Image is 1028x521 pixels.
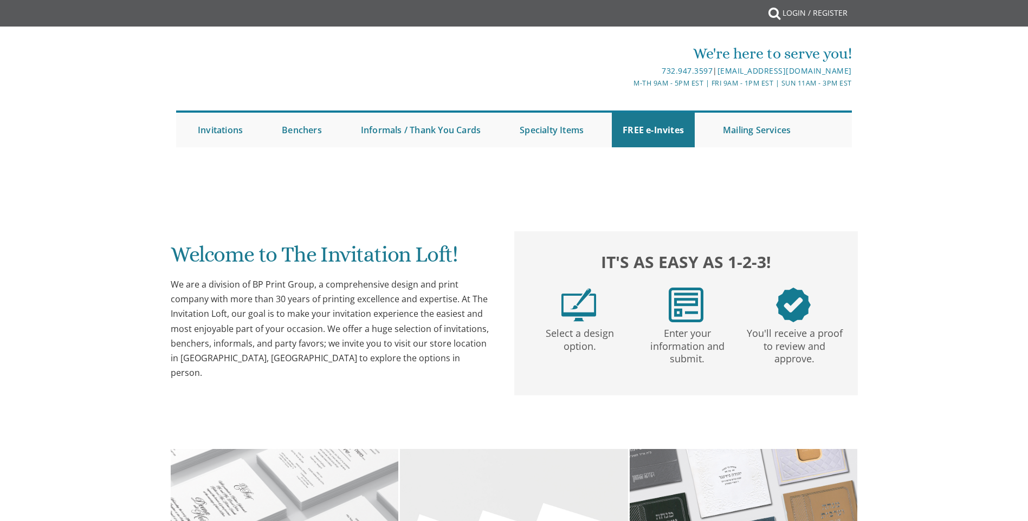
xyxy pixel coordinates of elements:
p: Select a design option. [528,322,631,353]
a: Specialty Items [509,113,594,147]
div: We are a division of BP Print Group, a comprehensive design and print company with more than 30 y... [171,277,493,380]
div: | [402,64,852,77]
a: Invitations [187,113,254,147]
a: 732.947.3597 [662,66,713,76]
a: [EMAIL_ADDRESS][DOMAIN_NAME] [717,66,852,76]
p: You'll receive a proof to review and approve. [743,322,846,366]
div: M-Th 9am - 5pm EST | Fri 9am - 1pm EST | Sun 11am - 3pm EST [402,77,852,89]
img: step1.png [561,288,596,322]
a: Mailing Services [712,113,801,147]
img: step3.png [776,288,811,322]
img: step2.png [669,288,703,322]
a: FREE e-Invites [612,113,695,147]
h1: Welcome to The Invitation Loft! [171,243,493,275]
a: Informals / Thank You Cards [350,113,492,147]
p: Enter your information and submit. [636,322,739,366]
h2: It's as easy as 1-2-3! [525,250,847,274]
div: We're here to serve you! [402,43,852,64]
a: Benchers [271,113,333,147]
